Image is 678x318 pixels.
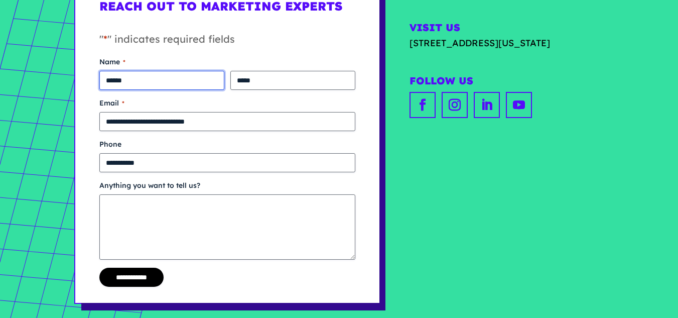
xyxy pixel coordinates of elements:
[410,22,604,36] h2: Visit Us
[474,92,500,118] a: linkedin
[442,92,468,118] a: instagram
[506,92,532,118] a: youtube
[99,32,355,57] p: " " indicates required fields
[99,57,125,67] legend: Name
[410,92,436,118] a: facebook
[410,36,604,50] a: [STREET_ADDRESS][US_STATE]
[99,180,355,190] label: Anything you want to tell us?
[99,139,355,149] label: Phone
[99,98,355,108] label: Email
[410,75,604,89] h2: Follow Us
